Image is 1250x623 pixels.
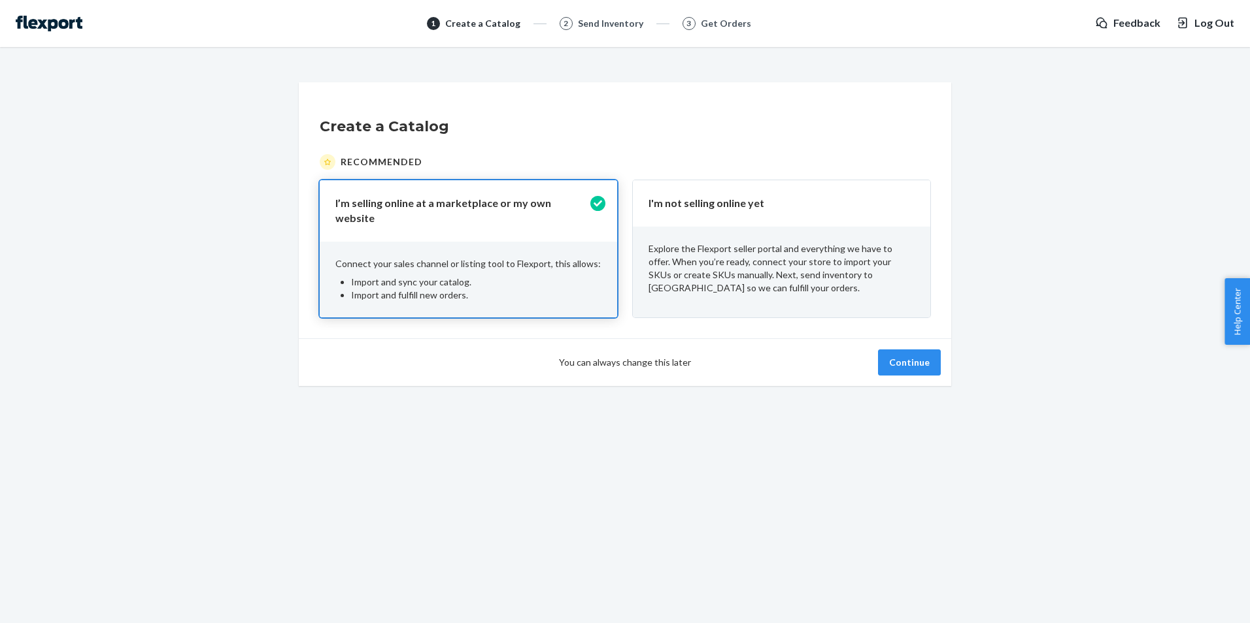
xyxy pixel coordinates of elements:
span: Recommended [341,155,422,168]
img: Flexport logo [16,16,82,31]
span: Log Out [1194,16,1234,31]
div: Create a Catalog [445,17,520,30]
a: Feedback [1095,16,1160,31]
button: I’m selling online at a marketplace or my own websiteConnect your sales channel or listing tool t... [320,180,617,317]
button: Log Out [1176,16,1234,31]
span: Feedback [1113,16,1160,31]
button: Continue [878,349,941,375]
div: Send Inventory [578,17,643,30]
div: Get Orders [701,17,751,30]
span: 3 [686,18,691,29]
span: 2 [564,18,568,29]
span: Import and fulfill new orders. [351,289,468,300]
button: I'm not selling online yetExplore the Flexport seller portal and everything we have to offer. Whe... [633,180,930,317]
span: Import and sync your catalog. [351,276,471,287]
h1: Create a Catalog [320,116,930,137]
button: Help Center [1225,278,1250,345]
span: 1 [431,18,435,29]
p: Explore the Flexport seller portal and everything we have to offer. When you’re ready, connect yo... [649,242,915,295]
p: I’m selling online at a marketplace or my own website [335,196,586,226]
p: Connect your sales channel or listing tool to Flexport, this allows: [335,257,601,270]
span: You can always change this later [559,356,691,369]
p: I'm not selling online yet [649,196,899,211]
